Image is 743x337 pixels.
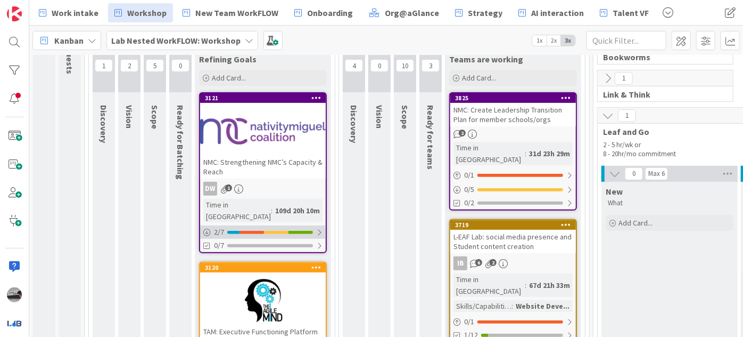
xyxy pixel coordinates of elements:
div: 3719 [450,220,576,230]
div: 3825 [455,94,576,102]
span: 1 [225,184,232,191]
div: Time in [GEOGRAPHIC_DATA] [453,274,525,297]
div: IB [453,256,467,270]
div: L-EAF Lab: social media presence and Student content creation [450,230,576,253]
div: 0/1 [450,315,576,328]
div: Time in [GEOGRAPHIC_DATA] [453,142,525,165]
span: Teams are working [449,54,523,65]
a: 3825NMC: Create Leadership Transition Plan for member schools/orgsTime in [GEOGRAPHIC_DATA]:31d 2... [449,92,577,211]
span: Scope [150,105,160,129]
span: Workshop [127,6,167,19]
span: 5 [146,59,164,72]
div: 0/1 [450,168,576,182]
span: Discovery [98,105,109,143]
div: 3120 [200,263,326,272]
a: Onboarding [288,3,359,22]
div: 3120 [205,264,326,271]
p: What [608,199,731,207]
a: Org@aGlance [362,3,445,22]
a: Talent VF [593,3,655,22]
span: 0 [370,59,389,72]
span: Org@aGlance [385,6,439,19]
span: 2 / 7 [214,227,224,238]
div: DW [200,182,326,196]
span: 2 [120,59,138,72]
span: 1 [95,59,113,72]
span: 0 / 1 [464,170,474,181]
span: 2 [459,130,466,137]
div: 3825NMC: Create Leadership Transition Plan for member schools/orgs [450,93,576,126]
span: Add Card... [618,218,653,228]
span: : [511,300,513,312]
span: Bookworms [603,52,720,62]
span: 1x [532,35,547,46]
a: Workshop [108,3,173,22]
span: : [271,205,273,216]
div: 3121 [200,93,326,103]
span: 0/7 [214,240,224,251]
div: 109d 20h 10m [273,205,323,216]
div: Time in [GEOGRAPHIC_DATA] [203,199,271,222]
span: 1 [618,109,636,122]
span: 4 [345,59,363,72]
span: 6 [475,259,482,266]
span: Vision [124,105,135,129]
span: 0 [625,167,643,180]
div: Skills/Capabilities [453,300,511,312]
div: 31d 23h 29m [526,148,573,159]
div: DW [203,182,217,196]
span: 0 / 5 [464,184,474,195]
div: 0/5 [450,183,576,196]
span: New [606,186,623,197]
span: Ready for teams [425,105,436,170]
div: 3719L-EAF Lab: social media presence and Student content creation [450,220,576,253]
span: 0 [171,59,189,72]
span: Ready for Batching [175,105,186,180]
div: IB [450,256,576,270]
div: 2/7 [200,226,326,239]
div: 3121 [205,94,326,102]
span: 3x [561,35,575,46]
img: avatar [7,316,22,331]
span: Vision [374,105,385,129]
div: Website Deve... [513,300,572,312]
div: 3825 [450,93,576,103]
span: 10 [396,59,414,72]
a: Work intake [32,3,105,22]
span: 2 [490,259,497,266]
div: NMC: Strengthening NMC’s Capacity & Reach [200,155,326,179]
span: : [525,148,526,159]
span: Discovery [349,105,359,143]
a: AI interaction [512,3,590,22]
a: New Team WorkFLOW [176,3,285,22]
span: 0/2 [464,197,474,208]
span: Refining Goals [199,54,257,65]
span: 0 / 1 [464,316,474,327]
span: : [525,279,526,291]
div: 67d 21h 33m [526,279,573,291]
div: 3719 [455,221,576,229]
img: Visit kanbanzone.com [7,6,22,21]
span: Strategy [468,6,502,19]
span: Link & Think [603,89,720,100]
div: 3121NMC: Strengthening NMC’s Capacity & Reach [200,93,326,179]
span: Onboarding [307,6,353,19]
span: Kanban [54,34,84,47]
a: 3121NMC: Strengthening NMC’s Capacity & ReachDWTime in [GEOGRAPHIC_DATA]:109d 20h 10m2/70/7 [199,92,327,253]
span: New Team WorkFLOW [195,6,278,19]
div: Max 6 [648,171,665,176]
span: Add Card... [462,73,496,83]
span: Talent VF [613,6,649,19]
div: NMC: Create Leadership Transition Plan for member schools/orgs [450,103,576,126]
input: Quick Filter... [587,31,666,50]
span: Scope [400,105,410,129]
a: Strategy [449,3,509,22]
img: jB [7,287,22,302]
b: Lab Nested WorkFLOW: Workshop [111,35,241,46]
span: 3 [422,59,440,72]
span: Add Card... [212,73,246,83]
span: 2x [547,35,561,46]
span: 1 [615,72,633,85]
span: AI interaction [531,6,584,19]
span: Work intake [52,6,98,19]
